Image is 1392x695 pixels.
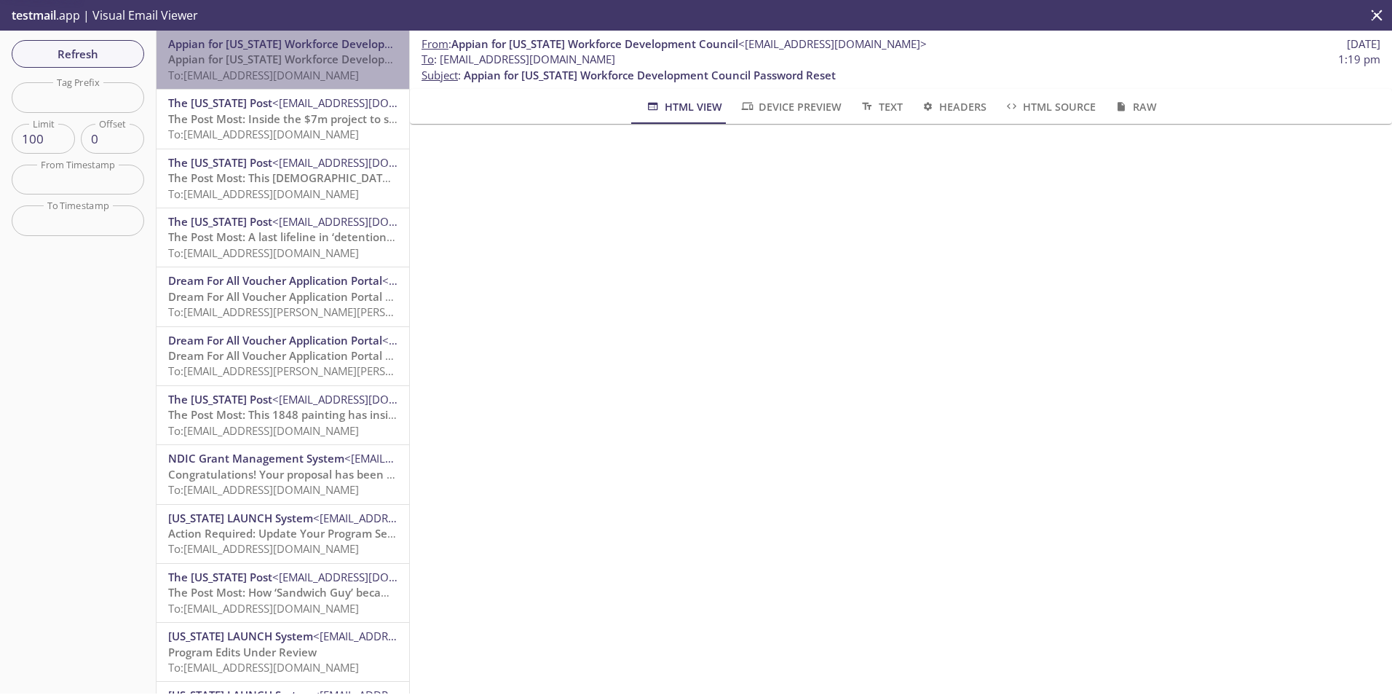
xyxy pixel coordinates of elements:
[157,90,409,148] div: The [US_STATE] Post<[EMAIL_ADDRESS][DOMAIN_NAME]>The Post Most: Inside the $7m project to save [P...
[168,289,467,304] span: Dream For All Voucher Application Portal Password Reset
[168,645,317,659] span: Program Edits Under Review
[920,98,986,116] span: Headers
[272,392,461,407] span: <[EMAIL_ADDRESS][DOMAIN_NAME]>
[1004,98,1096,116] span: HTML Source
[157,149,409,208] div: The [US_STATE] Post<[EMAIL_ADDRESS][DOMAIN_NAME]>The Post Most: This [DEMOGRAPHIC_DATA] sprinter ...
[1113,98,1156,116] span: Raw
[168,68,359,82] span: To: [EMAIL_ADDRESS][DOMAIN_NAME]
[157,327,409,385] div: Dream For All Voucher Application Portal<[EMAIL_ADDRESS][DOMAIN_NAME]>Dream For All Voucher Appli...
[157,564,409,622] div: The [US_STATE] Post<[EMAIL_ADDRESS][DOMAIN_NAME]>The Post Most: How ‘Sandwich Guy’ became a resis...
[422,52,615,67] span: : [EMAIL_ADDRESS][DOMAIN_NAME]
[168,229,416,244] span: The Post Most: A last lifeline in ‘detention alley’
[422,52,1380,83] p: :
[1347,36,1380,52] span: [DATE]
[168,186,359,201] span: To: [EMAIL_ADDRESS][DOMAIN_NAME]
[157,267,409,326] div: Dream For All Voucher Application Portal<[EMAIL_ADDRESS][DOMAIN_NAME]>Dream For All Voucher Appli...
[168,305,526,319] span: To: [EMAIL_ADDRESS][PERSON_NAME][PERSON_NAME][DOMAIN_NAME]
[168,273,382,288] span: Dream For All Voucher Application Portal
[464,68,836,82] span: Appian for [US_STATE] Workforce Development Council Password Reset
[740,98,842,116] span: Device Preview
[168,127,359,141] span: To: [EMAIL_ADDRESS][DOMAIN_NAME]
[451,36,738,51] span: Appian for [US_STATE] Workforce Development Council
[422,52,434,66] span: To
[382,273,571,288] span: <[EMAIL_ADDRESS][DOMAIN_NAME]>
[168,333,382,347] span: Dream For All Voucher Application Portal
[1338,52,1380,67] span: 1:19 pm
[168,629,313,643] span: [US_STATE] LAUNCH System
[157,31,409,89] div: Appian for [US_STATE] Workforce Development CouncilAppian for [US_STATE] Workforce Development Co...
[157,386,409,444] div: The [US_STATE] Post<[EMAIL_ADDRESS][DOMAIN_NAME]>The Post Most: This 1848 painting has insight in...
[422,36,448,51] span: From
[168,511,313,525] span: [US_STATE] LAUNCH System
[168,585,570,600] span: The Post Most: How ‘Sandwich Guy’ became a resistance icon in Trump’s D.C.
[157,445,409,503] div: NDIC Grant Management System<[EMAIL_ADDRESS][DOMAIN_NAME]>Congratulations! Your proposal has been...
[157,208,409,267] div: The [US_STATE] Post<[EMAIL_ADDRESS][DOMAIN_NAME]>The Post Most: A last lifeline in ‘detention all...
[168,95,272,110] span: The [US_STATE] Post
[168,601,359,616] span: To: [EMAIL_ADDRESS][DOMAIN_NAME]
[313,629,558,643] span: <[EMAIL_ADDRESS][DOMAIN_NAME][US_STATE]>
[168,660,359,675] span: To: [EMAIL_ADDRESS][DOMAIN_NAME]
[272,95,461,110] span: <[EMAIL_ADDRESS][DOMAIN_NAME]>
[168,467,509,482] span: Congratulations! Your proposal has been approved for an award!
[313,511,558,525] span: <[EMAIL_ADDRESS][DOMAIN_NAME][US_STATE]>
[272,214,461,229] span: <[EMAIL_ADDRESS][DOMAIN_NAME]>
[168,348,464,363] span: Dream For All Voucher Application Portal 비밀번호 재설정
[168,155,272,170] span: The [US_STATE] Post
[168,407,588,422] span: The Post Most: This 1848 painting has insight into American conspiracy thinking
[168,526,543,541] span: Action Required: Update Your Program Selection in [US_STATE] LAUNCH
[168,214,272,229] span: The [US_STATE] Post
[168,541,359,556] span: To: [EMAIL_ADDRESS][DOMAIN_NAME]
[12,40,144,68] button: Refresh
[23,44,133,63] span: Refresh
[168,364,526,378] span: To: [EMAIL_ADDRESS][PERSON_NAME][PERSON_NAME][DOMAIN_NAME]
[859,98,902,116] span: Text
[157,505,409,563] div: [US_STATE] LAUNCH System<[EMAIL_ADDRESS][DOMAIN_NAME][US_STATE]>Action Required: Update Your Prog...
[168,111,565,126] span: The Post Most: Inside the $7m project to save [PERSON_NAME] masterpiece
[422,68,458,82] span: Subject
[168,451,344,466] span: NDIC Grant Management System
[168,36,455,51] span: Appian for [US_STATE] Workforce Development Council
[738,36,927,51] span: <[EMAIL_ADDRESS][DOMAIN_NAME]>
[645,98,721,116] span: HTML View
[168,52,540,66] span: Appian for [US_STATE] Workforce Development Council Password Reset
[168,246,359,260] span: To: [EMAIL_ADDRESS][DOMAIN_NAME]
[12,7,56,23] span: testmail
[422,36,927,52] span: :
[168,482,359,497] span: To: [EMAIL_ADDRESS][DOMAIN_NAME]
[344,451,533,466] span: <[EMAIL_ADDRESS][DOMAIN_NAME]>
[272,155,461,170] span: <[EMAIL_ADDRESS][DOMAIN_NAME]>
[272,570,461,584] span: <[EMAIL_ADDRESS][DOMAIN_NAME]>
[168,570,272,584] span: The [US_STATE] Post
[157,623,409,681] div: [US_STATE] LAUNCH System<[EMAIL_ADDRESS][DOMAIN_NAME][US_STATE]>Program Edits Under ReviewTo:[EMA...
[168,170,776,185] span: The Post Most: This [DEMOGRAPHIC_DATA] sprinter has the muscle cells of someone in their [DEMOGRA...
[168,423,359,438] span: To: [EMAIL_ADDRESS][DOMAIN_NAME]
[168,392,272,407] span: The [US_STATE] Post
[382,333,571,347] span: <[EMAIL_ADDRESS][DOMAIN_NAME]>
